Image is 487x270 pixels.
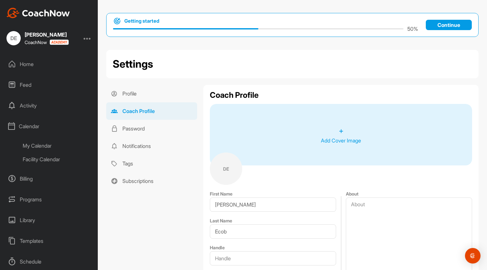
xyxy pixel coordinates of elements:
[4,171,95,187] div: Billing
[210,218,232,223] label: Last Name
[106,137,197,155] a: Notifications
[4,77,95,93] div: Feed
[4,97,95,114] div: Activity
[210,197,336,212] input: First Name
[210,191,232,197] label: First Name
[4,212,95,228] div: Library
[50,39,69,45] img: CoachNow acadmey
[4,56,95,72] div: Home
[6,8,70,18] img: CoachNow
[124,17,159,25] h1: Getting started
[4,191,95,208] div: Programs
[321,137,361,144] p: Add Cover Image
[426,20,472,30] a: Continue
[106,120,197,137] a: Password
[210,152,242,185] div: DE
[18,152,95,166] div: Facility Calendar
[106,85,197,102] a: Profile
[210,251,336,265] input: Handle
[106,155,197,172] a: Tags
[465,248,481,264] div: Open Intercom Messenger
[6,31,21,45] div: DE
[25,39,69,45] div: CoachNow
[18,139,95,152] div: My Calendar
[106,102,197,120] a: Coach Profile
[113,17,121,25] img: bullseye
[339,125,344,137] p: +
[407,25,418,33] p: 50 %
[4,253,95,270] div: Schedule
[210,91,472,99] h2: Coach Profile
[346,191,358,197] label: About
[210,224,336,239] input: Last Name
[210,245,225,250] label: Handle
[4,233,95,249] div: Templates
[113,56,153,72] h2: Settings
[25,32,69,37] div: [PERSON_NAME]
[106,172,197,190] a: Subscriptions
[4,118,95,134] div: Calendar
